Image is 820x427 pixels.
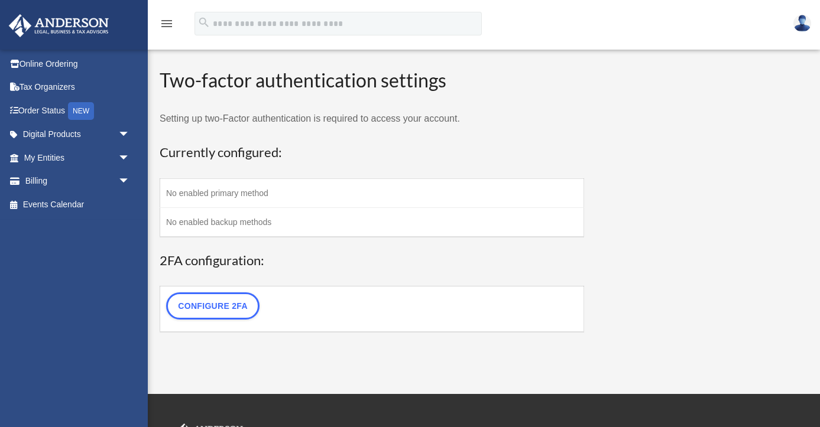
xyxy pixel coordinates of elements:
a: Digital Productsarrow_drop_down [8,123,148,146]
a: Configure 2FA [166,292,260,320]
h2: Two-factor authentication settings [160,67,584,94]
span: arrow_drop_down [118,123,142,147]
a: My Entitiesarrow_drop_down [8,146,148,170]
a: Billingarrow_drop_down [8,170,148,193]
a: Order StatusNEW [8,99,148,123]
span: arrow_drop_down [118,146,142,170]
a: Online Ordering [8,52,148,76]
i: search [197,16,210,29]
img: Anderson Advisors Platinum Portal [5,14,112,37]
span: arrow_drop_down [118,170,142,194]
img: User Pic [793,15,811,32]
h3: Currently configured: [160,144,584,162]
td: No enabled primary method [160,178,584,207]
h3: 2FA configuration: [160,252,584,270]
p: Setting up two-Factor authentication is required to access your account. [160,110,584,127]
div: NEW [68,102,94,120]
a: Events Calendar [8,193,148,216]
a: menu [160,21,174,31]
i: menu [160,17,174,31]
td: No enabled backup methods [160,207,584,237]
a: Tax Organizers [8,76,148,99]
